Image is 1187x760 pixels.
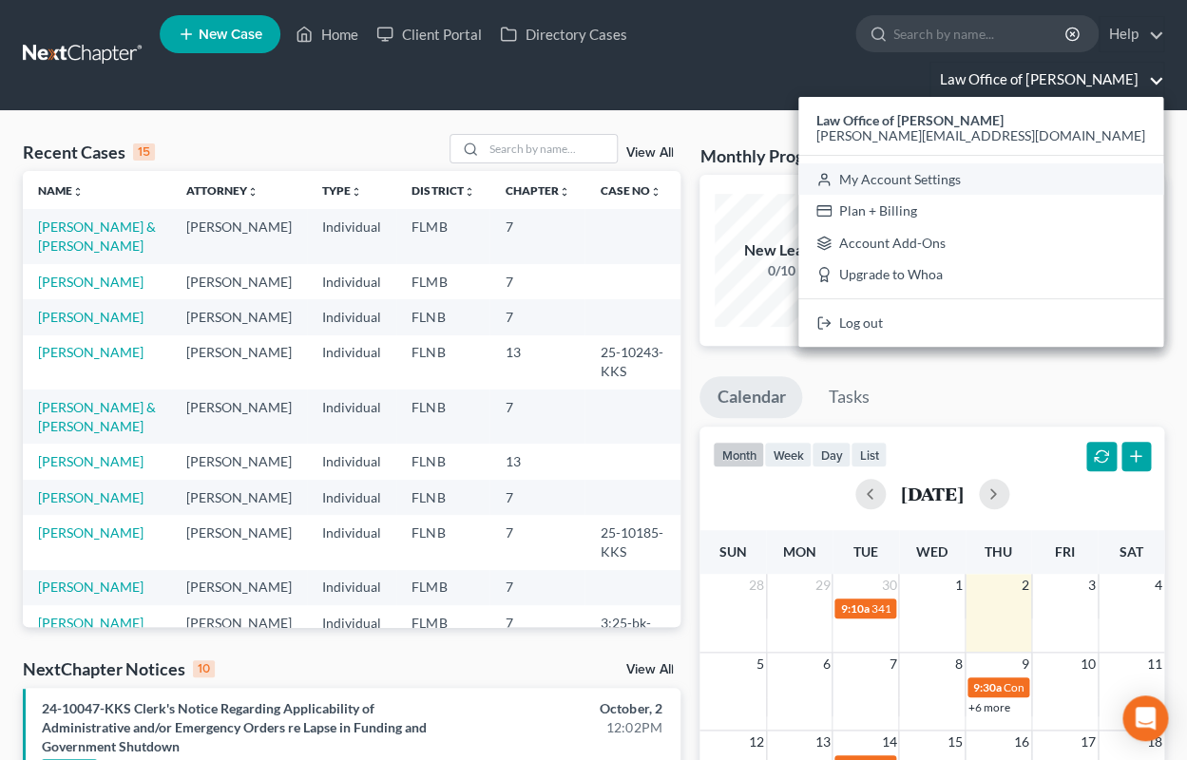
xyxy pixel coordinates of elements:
[755,653,766,675] span: 5
[38,344,144,360] a: [PERSON_NAME]
[307,389,396,444] td: Individual
[1153,574,1164,597] span: 4
[816,112,1004,128] strong: Law Office of [PERSON_NAME]
[719,543,747,560] span: Sun
[953,574,965,597] span: 1
[699,376,802,418] a: Calendar
[351,186,362,198] i: unfold_more
[42,700,427,754] a: 24-10047-KKS Clerk's Notice Regarding Applicability of Administrative and/or Emergency Orders re ...
[307,299,396,334] td: Individual
[307,444,396,479] td: Individual
[489,444,584,479] td: 13
[133,143,155,161] div: 15
[38,183,84,198] a: Nameunfold_more
[38,579,144,595] a: [PERSON_NAME]
[396,444,489,479] td: FLNB
[798,307,1163,339] a: Log out
[489,389,584,444] td: 7
[489,480,584,515] td: 7
[1079,653,1098,675] span: 10
[1020,653,1031,675] span: 9
[812,442,851,467] button: day
[871,601,1054,616] span: 341(a) meeting for [PERSON_NAME]
[930,63,1163,97] a: Law Office of [PERSON_NAME]
[463,186,474,198] i: unfold_more
[396,264,489,299] td: FLMB
[798,259,1163,292] a: Upgrade to Whoa
[171,480,307,515] td: [PERSON_NAME]
[489,570,584,605] td: 7
[851,442,887,467] button: list
[747,574,766,597] span: 28
[286,17,367,51] a: Home
[840,601,869,616] span: 9:10a
[968,700,1010,714] a: +6 more
[307,570,396,605] td: Individual
[171,264,307,299] td: [PERSON_NAME]
[1100,17,1163,51] a: Help
[953,653,965,675] span: 8
[489,605,584,678] td: 7
[72,186,84,198] i: unfold_more
[813,731,832,753] span: 13
[171,444,307,479] td: [PERSON_NAME]
[699,144,834,167] h3: Monthly Progress
[973,680,1002,694] span: 9:30a
[625,146,673,160] a: View All
[879,574,898,597] span: 30
[307,515,396,569] td: Individual
[38,615,144,631] a: [PERSON_NAME]
[307,605,396,678] td: Individual
[713,442,764,467] button: month
[813,574,832,597] span: 29
[1145,731,1164,753] span: 18
[798,227,1163,259] a: Account Add-Ons
[798,163,1163,196] a: My Account Settings
[715,239,848,261] div: New Leads
[584,605,680,678] td: 3:25-bk-03354-JAB
[367,17,490,51] a: Client Portal
[307,264,396,299] td: Individual
[489,209,584,263] td: 7
[584,515,680,569] td: 25-10185-KKS
[307,480,396,515] td: Individual
[879,731,898,753] span: 14
[600,183,661,198] a: Case Nounfold_more
[649,186,661,198] i: unfold_more
[307,209,396,263] td: Individual
[23,657,215,680] div: NextChapter Notices
[186,183,258,198] a: Attorneyunfold_more
[468,699,661,718] div: October, 2
[887,653,898,675] span: 7
[38,218,156,254] a: [PERSON_NAME] & [PERSON_NAME]
[489,264,584,299] td: 7
[171,299,307,334] td: [PERSON_NAME]
[715,261,848,280] div: 0/10
[505,183,569,198] a: Chapterunfold_more
[489,335,584,389] td: 13
[489,515,584,569] td: 7
[307,335,396,389] td: Individual
[816,127,1145,143] span: [PERSON_NAME][EMAIL_ADDRESS][DOMAIN_NAME]
[811,376,886,418] a: Tasks
[489,299,584,334] td: 7
[946,731,965,753] span: 15
[1145,653,1164,675] span: 11
[322,183,362,198] a: Typeunfold_more
[23,141,155,163] div: Recent Cases
[199,28,262,42] span: New Case
[490,17,636,51] a: Directory Cases
[396,299,489,334] td: FLNB
[171,605,307,678] td: [PERSON_NAME]
[396,570,489,605] td: FLMB
[171,389,307,444] td: [PERSON_NAME]
[893,16,1067,51] input: Search by name...
[396,480,489,515] td: FLNB
[764,442,812,467] button: week
[1055,543,1075,560] span: Fri
[247,186,258,198] i: unfold_more
[1122,695,1168,741] div: Open Intercom Messenger
[38,274,144,290] a: [PERSON_NAME]
[171,570,307,605] td: [PERSON_NAME]
[1020,574,1031,597] span: 2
